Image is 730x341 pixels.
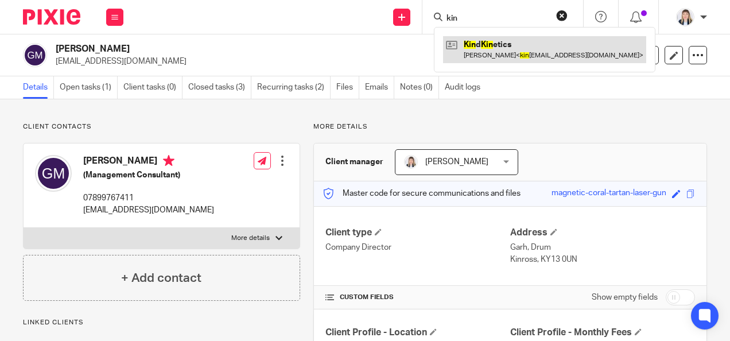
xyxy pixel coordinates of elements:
h4: + Add contact [121,269,201,287]
h4: Client type [325,227,510,239]
label: Show empty fields [592,292,658,303]
p: Garh, Drum [510,242,695,253]
a: Details [23,76,54,99]
i: Primary [163,155,174,166]
a: Audit logs [445,76,486,99]
a: Client tasks (0) [123,76,182,99]
a: Recurring tasks (2) [257,76,331,99]
h4: CUSTOM FIELDS [325,293,510,302]
p: Kinross, KY13 0UN [510,254,695,265]
p: 07899767411 [83,192,214,204]
p: Client contacts [23,122,300,131]
img: Carlean%20Parker%20Pic.jpg [404,155,418,169]
p: [EMAIL_ADDRESS][DOMAIN_NAME] [56,56,551,67]
h5: (Management Consultant) [83,169,214,181]
input: Search [445,14,549,24]
button: Clear [556,10,568,21]
p: Company Director [325,242,510,253]
p: More details [231,234,270,243]
img: svg%3E [35,155,72,192]
a: Files [336,76,359,99]
p: Linked clients [23,318,300,327]
a: Notes (0) [400,76,439,99]
img: svg%3E [23,43,47,67]
a: Open tasks (1) [60,76,118,99]
a: Closed tasks (3) [188,76,251,99]
p: More details [313,122,707,131]
p: Master code for secure communications and files [323,188,521,199]
img: Pixie [23,9,80,25]
h3: Client manager [325,156,383,168]
h2: [PERSON_NAME] [56,43,452,55]
span: [PERSON_NAME] [425,158,488,166]
a: Emails [365,76,394,99]
img: Carlean%20Parker%20Pic.jpg [676,8,694,26]
h4: Address [510,227,695,239]
div: magnetic-coral-tartan-laser-gun [552,187,666,200]
h4: [PERSON_NAME] [83,155,214,169]
p: [EMAIL_ADDRESS][DOMAIN_NAME] [83,204,214,216]
h4: Client Profile - Monthly Fees [510,327,695,339]
h4: Client Profile - Location [325,327,510,339]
